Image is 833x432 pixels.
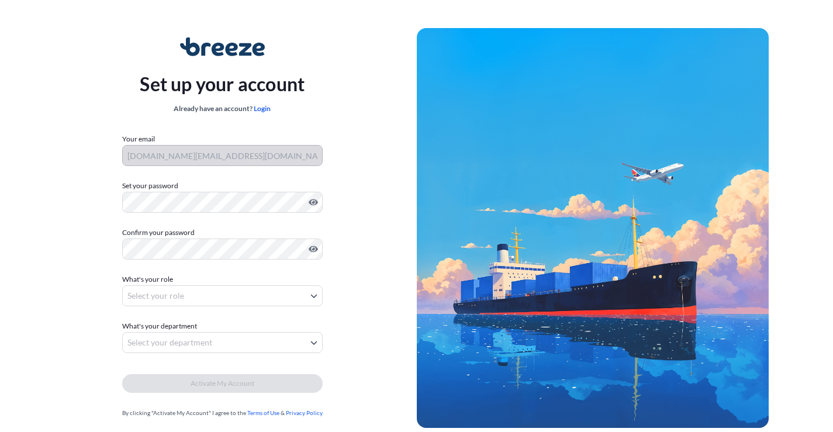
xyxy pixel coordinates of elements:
[122,274,173,285] span: What's your role
[122,320,197,332] span: What's your department
[309,244,318,254] button: Show password
[417,28,769,428] img: Ship illustration
[122,145,323,166] input: Your email address
[127,290,184,302] span: Select your role
[254,104,271,113] a: Login
[122,332,323,353] button: Select your department
[122,227,323,239] label: Confirm your password
[180,37,265,56] img: Breeze
[247,409,279,416] a: Terms of Use
[127,337,212,348] span: Select your department
[122,180,323,192] label: Set your password
[122,374,323,393] button: Activate My Account
[309,198,318,207] button: Show password
[140,70,305,98] p: Set up your account
[191,378,254,389] span: Activate My Account
[286,409,323,416] a: Privacy Policy
[122,133,155,145] label: Your email
[122,407,323,419] div: By clicking "Activate My Account" I agree to the &
[122,285,323,306] button: Select your role
[140,103,305,115] div: Already have an account?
